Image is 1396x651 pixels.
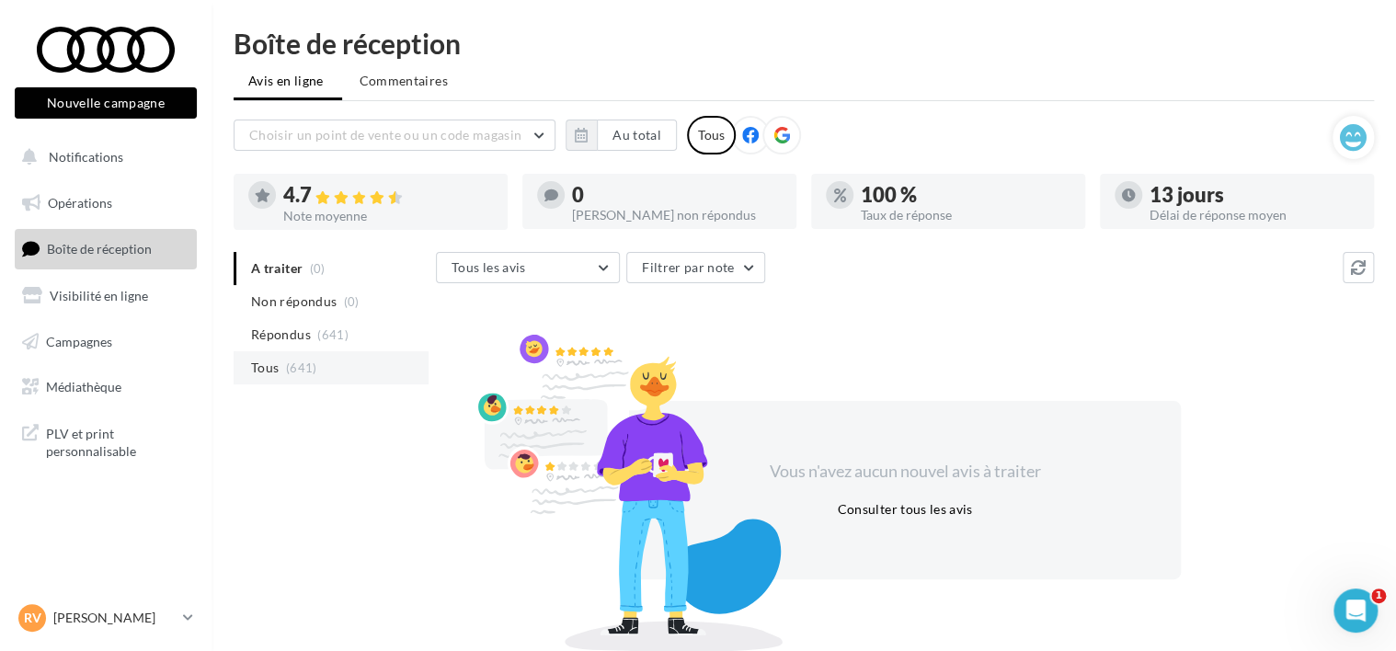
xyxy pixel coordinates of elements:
a: RV [PERSON_NAME] [15,600,197,635]
div: [PERSON_NAME] non répondus [572,209,782,222]
div: 0 [572,185,782,205]
div: 13 jours [1150,185,1359,205]
span: Commentaires [360,72,448,90]
a: Campagnes [11,323,200,361]
span: (0) [344,294,360,309]
span: Non répondus [251,292,337,311]
span: Médiathèque [46,379,121,394]
button: Au total [566,120,677,151]
div: Note moyenne [283,210,493,223]
a: Visibilité en ligne [11,277,200,315]
a: Médiathèque [11,368,200,406]
button: Tous les avis [436,252,620,283]
button: Choisir un point de vente ou un code magasin [234,120,555,151]
button: Notifications [11,138,193,177]
div: Taux de réponse [861,209,1070,222]
a: Opérations [11,184,200,223]
div: Boîte de réception [234,29,1374,57]
span: Notifications [49,149,123,165]
button: Au total [597,120,677,151]
span: Opérations [48,195,112,211]
span: Boîte de réception [47,241,152,257]
span: Répondus [251,325,311,344]
a: PLV et print personnalisable [11,414,200,468]
span: (641) [317,327,349,342]
span: PLV et print personnalisable [46,421,189,461]
div: Tous [687,116,736,154]
span: 1 [1371,588,1386,603]
span: Campagnes [46,333,112,348]
span: (641) [286,360,317,375]
a: Boîte de réception [11,229,200,268]
button: Consulter tous les avis [830,498,979,520]
div: 100 % [861,185,1070,205]
span: Tous les avis [452,259,526,275]
span: Choisir un point de vente ou un code magasin [249,127,521,143]
span: Visibilité en ligne [50,288,148,303]
span: Tous [251,359,279,377]
iframe: Intercom live chat [1333,588,1378,633]
div: Vous n'avez aucun nouvel avis à traiter [747,460,1063,484]
p: [PERSON_NAME] [53,609,176,627]
span: RV [24,609,41,627]
button: Filtrer par note [626,252,765,283]
div: Délai de réponse moyen [1150,209,1359,222]
button: Nouvelle campagne [15,87,197,119]
div: 4.7 [283,185,493,206]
